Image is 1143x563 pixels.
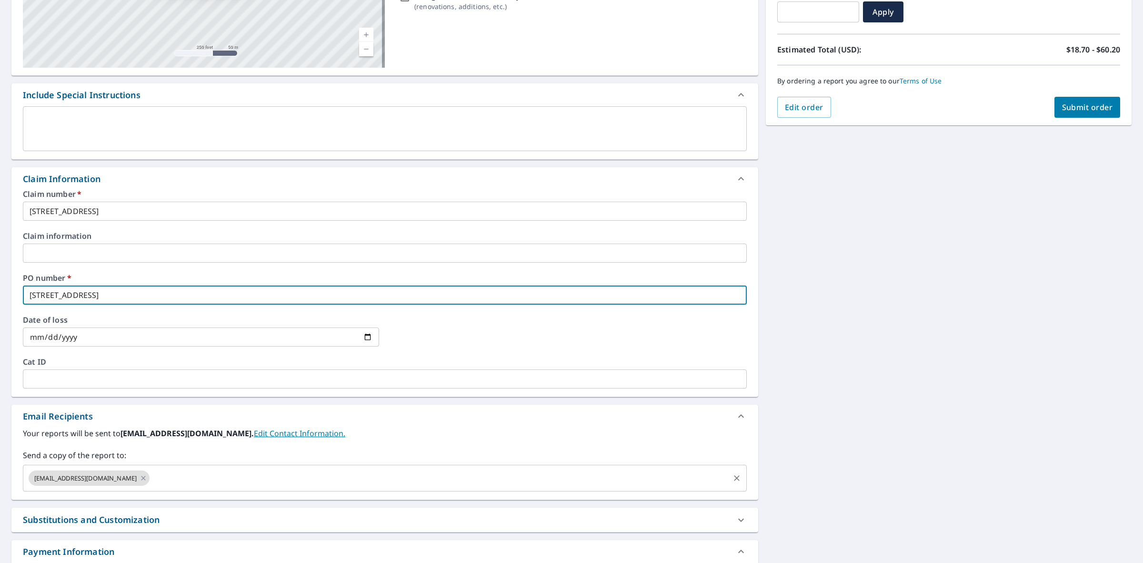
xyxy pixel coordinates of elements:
[11,508,758,532] div: Substitutions and Customization
[785,102,823,113] span: Edit order
[23,232,747,240] label: Claim information
[23,316,379,324] label: Date of loss
[777,77,1120,85] p: By ordering a report you agree to our
[1066,44,1120,55] p: $18.70 - $60.20
[11,167,758,190] div: Claim Information
[11,405,758,428] div: Email Recipients
[777,44,949,55] p: Estimated Total (USD):
[29,474,142,483] span: [EMAIL_ADDRESS][DOMAIN_NAME]
[23,274,747,282] label: PO number
[777,97,831,118] button: Edit order
[23,545,114,558] div: Payment Information
[23,358,747,366] label: Cat ID
[863,1,903,22] button: Apply
[359,42,373,56] a: Current Level 17, Zoom Out
[1062,102,1113,113] span: Submit order
[11,83,758,106] div: Include Special Instructions
[23,450,747,461] label: Send a copy of the report to:
[23,89,140,102] div: Include Special Instructions
[11,540,758,563] div: Payment Information
[414,1,534,11] p: ( renovations, additions, etc. )
[120,428,254,439] b: [EMAIL_ADDRESS][DOMAIN_NAME].
[900,76,942,85] a: Terms of Use
[23,173,100,185] div: Claim Information
[23,410,93,423] div: Email Recipients
[359,28,373,42] a: Current Level 17, Zoom In
[23,513,160,526] div: Substitutions and Customization
[254,428,345,439] a: EditContactInfo
[730,471,743,485] button: Clear
[29,471,150,486] div: [EMAIL_ADDRESS][DOMAIN_NAME]
[1054,97,1121,118] button: Submit order
[871,7,896,17] span: Apply
[23,190,747,198] label: Claim number
[23,428,747,439] label: Your reports will be sent to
